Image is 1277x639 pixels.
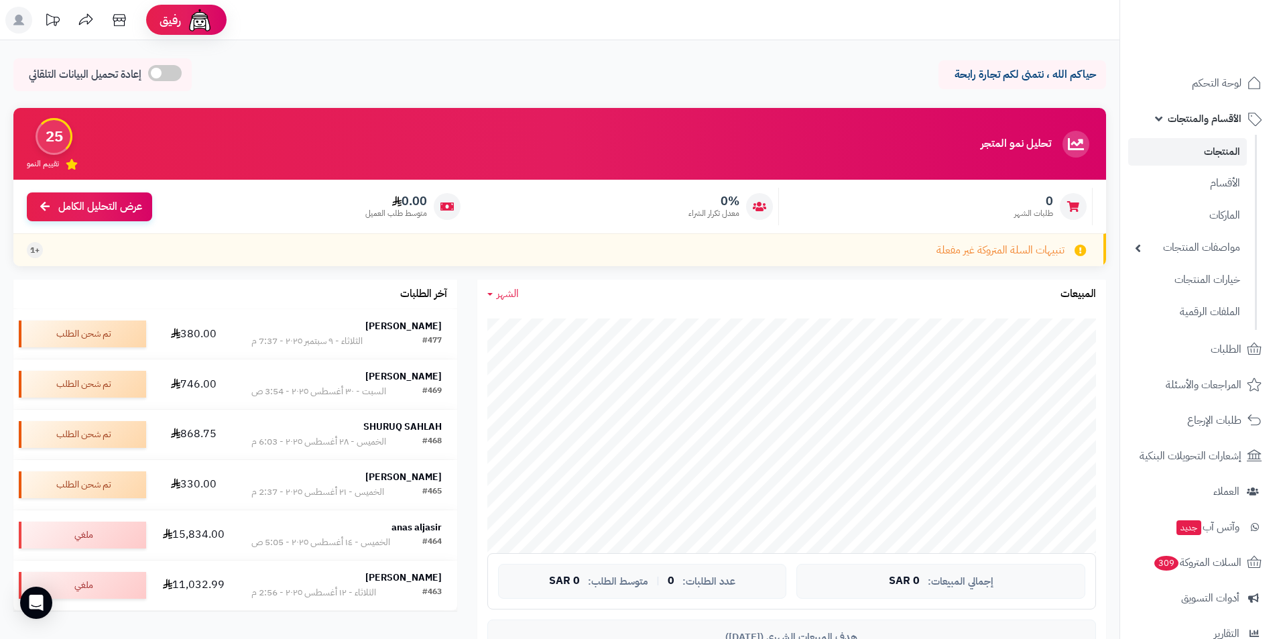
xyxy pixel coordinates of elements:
[1187,411,1241,430] span: طلبات الإرجاع
[1192,74,1241,93] span: لوحة التحكم
[682,576,735,587] span: عدد الطلبات:
[1181,589,1239,607] span: أدوات التسويق
[365,369,442,384] strong: [PERSON_NAME]
[151,561,236,610] td: 11,032.99
[20,587,52,619] div: Open Intercom Messenger
[58,199,142,215] span: عرض التحليل الكامل
[251,586,376,599] div: الثلاثاء - ١٢ أغسطس ٢٠٢٥ - 2:56 م
[365,319,442,333] strong: [PERSON_NAME]
[1176,520,1201,535] span: جديد
[1128,333,1269,365] a: الطلبات
[1014,208,1053,219] span: طلبات الشهر
[1128,511,1269,543] a: وآتس آبجديد
[19,371,146,398] div: تم شحن الطلب
[487,286,519,302] a: الشهر
[1128,404,1269,437] a: طلبات الإرجاع
[19,321,146,347] div: تم شحن الطلب
[668,575,674,587] span: 0
[1186,10,1264,38] img: logo-2.png
[1154,556,1178,571] span: 309
[1128,138,1247,166] a: المنتجات
[365,571,442,585] strong: [PERSON_NAME]
[36,7,69,37] a: تحديثات المنصة
[251,435,386,449] div: الخميس - ٢٨ أغسطس ٢٠٢٥ - 6:03 م
[1128,233,1247,262] a: مواصفات المنتجات
[251,335,363,348] div: الثلاثاء - ٩ سبتمبر ٢٠٢٥ - 7:37 م
[1166,375,1241,394] span: المراجعات والأسئلة
[27,158,59,170] span: تقييم النمو
[1175,518,1239,536] span: وآتس آب
[889,575,920,587] span: 0 SAR
[1128,582,1269,614] a: أدوات التسويق
[1213,482,1239,501] span: العملاء
[29,67,141,82] span: إعادة تحميل البيانات التلقائي
[363,420,442,434] strong: SHURUQ SAHLAH
[19,471,146,498] div: تم شحن الطلب
[1128,169,1247,198] a: الأقسام
[1153,553,1241,572] span: السلات المتروكة
[422,335,442,348] div: #477
[251,385,386,398] div: السبت - ٣٠ أغسطس ٢٠٢٥ - 3:54 ص
[1128,369,1269,401] a: المراجعات والأسئلة
[688,194,739,209] span: 0%
[1168,109,1241,128] span: الأقسام والمنتجات
[422,435,442,449] div: #468
[936,243,1065,258] span: تنبيهات السلة المتروكة غير مفعلة
[151,309,236,359] td: 380.00
[1014,194,1053,209] span: 0
[365,470,442,484] strong: [PERSON_NAME]
[588,576,648,587] span: متوسط الطلب:
[981,138,1051,150] h3: تحليل نمو المتجر
[422,586,442,599] div: #463
[151,510,236,560] td: 15,834.00
[27,192,152,221] a: عرض التحليل الكامل
[422,536,442,549] div: #464
[688,208,739,219] span: معدل تكرار الشراء
[160,12,181,28] span: رفيق
[422,385,442,398] div: #469
[1140,447,1241,465] span: إشعارات التحويلات البنكية
[391,520,442,534] strong: anas aljasir
[400,288,447,300] h3: آخر الطلبات
[1060,288,1096,300] h3: المبيعات
[19,572,146,599] div: ملغي
[1128,201,1247,230] a: الماركات
[19,522,146,548] div: ملغي
[251,485,384,499] div: الخميس - ٢١ أغسطس ٢٠٢٥ - 2:37 م
[365,208,427,219] span: متوسط طلب العميل
[1128,298,1247,327] a: الملفات الرقمية
[1128,475,1269,508] a: العملاء
[251,536,390,549] div: الخميس - ١٤ أغسطس ٢٠٢٥ - 5:05 ص
[151,359,236,409] td: 746.00
[1128,67,1269,99] a: لوحة التحكم
[1128,440,1269,472] a: إشعارات التحويلات البنكية
[949,67,1096,82] p: حياكم الله ، نتمنى لكم تجارة رابحة
[549,575,580,587] span: 0 SAR
[151,460,236,510] td: 330.00
[1128,546,1269,579] a: السلات المتروكة309
[656,576,660,586] span: |
[1211,340,1241,359] span: الطلبات
[19,421,146,448] div: تم شحن الطلب
[365,194,427,209] span: 0.00
[151,410,236,459] td: 868.75
[1128,266,1247,294] a: خيارات المنتجات
[186,7,213,34] img: ai-face.png
[497,286,519,302] span: الشهر
[422,485,442,499] div: #465
[30,245,40,256] span: +1
[928,576,993,587] span: إجمالي المبيعات:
